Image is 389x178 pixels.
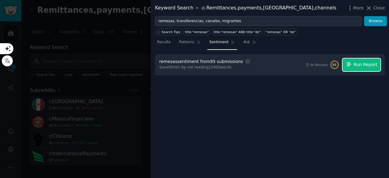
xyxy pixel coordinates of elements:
div: Save 95 min by not reading 22905 words [159,65,251,70]
a: Ask [241,37,259,50]
a: Patterns [177,37,203,50]
span: 95 [332,63,336,67]
div: remesas sentiment from 95 submissions [159,58,243,65]
span: Search Tips [162,30,180,34]
a: "remesas" OR "de" [264,28,297,35]
button: More [347,5,364,11]
span: More [353,5,364,11]
div: Keyword Search Remittances,payments,[GEOGRAPHIC_DATA],channels [155,4,336,12]
span: Patterns [179,40,194,45]
button: Close [366,5,385,11]
span: Run Report [354,61,377,68]
span: Results [157,40,170,45]
a: title:"remesas" [184,28,210,35]
a: Results [155,37,173,50]
span: in [195,5,199,11]
div: title:"remesas" [185,30,209,34]
span: Ask [243,40,250,45]
span: Sentiment [209,40,229,45]
a: title:"remesas" AND title:"de" [212,28,262,35]
a: Sentiment [207,37,237,50]
div: "remesas" OR "de" [266,30,296,34]
div: title:"remesas" AND title:"de" [214,30,261,34]
button: Run Report [343,58,380,71]
button: Search Tips [155,28,181,35]
input: Try a keyword related to your business [155,16,362,26]
button: Browse [364,16,387,26]
span: Close [373,5,385,11]
div: AI Minutes: [311,63,329,67]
